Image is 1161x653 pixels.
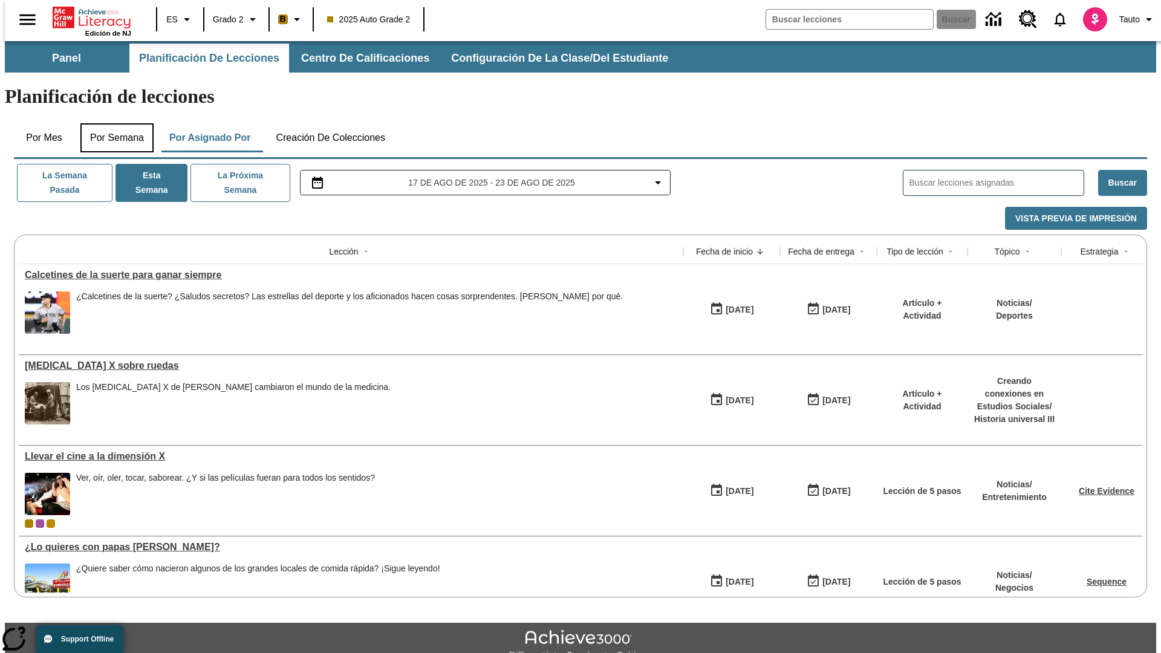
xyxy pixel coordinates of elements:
div: Tipo de lección [886,245,943,258]
div: Subbarra de navegación [5,44,679,73]
button: La próxima semana [190,164,290,202]
button: Centro de calificaciones [291,44,439,73]
div: ¿Calcetines de la suerte? ¿Saludos secretos? Las estrellas del deporte y los aficionados hacen co... [76,291,623,334]
a: Rayos X sobre ruedas, Lecciones [25,360,677,371]
span: B [280,11,286,27]
div: [DATE] [822,393,850,408]
a: Notificaciones [1044,4,1076,35]
h1: Planificación de lecciones [5,85,1156,108]
img: avatar image [1083,7,1107,31]
p: Artículo + Actividad [883,297,961,322]
div: [DATE] [726,484,753,499]
div: New 2025 class [47,519,55,528]
div: Llevar el cine a la dimensión X [25,451,677,462]
button: 08/22/25: Último día en que podrá accederse la lección [802,298,854,321]
button: Seleccione el intervalo de fechas opción del menú [305,175,666,190]
p: Historia universal III [974,413,1055,426]
p: Noticias / [996,297,1033,310]
div: Calcetines de la suerte para ganar siempre [25,270,677,281]
div: Rayos X sobre ruedas [25,360,677,371]
div: [DATE] [726,574,753,590]
div: [DATE] [726,302,753,317]
div: Los rayos X de Marie Curie cambiaron el mundo de la medicina. [76,382,391,424]
span: Edición de NJ [85,30,131,37]
button: Boost El color de la clase es anaranjado claro. Cambiar el color de la clase. [273,8,309,30]
div: [DATE] [822,302,850,317]
button: Sort [753,244,767,259]
img: Foto en blanco y negro de dos personas uniformadas colocando a un hombre en una máquina de rayos ... [25,382,70,424]
button: 07/26/25: Primer día en que estuvo disponible la lección [706,570,758,593]
img: un jugador de béisbol hace una pompa de chicle mientras corre. [25,291,70,334]
a: Llevar el cine a la dimensión X, Lecciones [25,451,677,462]
p: Artículo + Actividad [883,388,961,413]
span: Tauto [1119,13,1140,26]
div: Lección [329,245,358,258]
a: Cite Evidence [1079,486,1134,496]
svg: Collapse Date Range Filter [651,175,665,190]
button: Sort [854,244,869,259]
div: [DATE] [822,484,850,499]
a: Calcetines de la suerte para ganar siempre, Lecciones [25,270,677,281]
p: Deportes [996,310,1033,322]
div: Fecha de inicio [696,245,753,258]
button: Sort [1119,244,1133,259]
button: Sort [359,244,373,259]
button: Planificación de lecciones [129,44,289,73]
div: OL 2025 Auto Grade 3 [36,519,44,528]
a: Sequence [1087,577,1127,586]
div: [DATE] [726,393,753,408]
button: 08/20/25: Último día en que podrá accederse la lección [802,389,854,412]
div: ¿Lo quieres con papas fritas? [25,542,677,553]
span: 2025 Auto Grade 2 [327,13,411,26]
button: Abrir el menú lateral [10,2,45,37]
p: Noticias / [995,569,1033,582]
button: Escoja un nuevo avatar [1076,4,1114,35]
div: Fecha de entrega [788,245,854,258]
button: Por mes [14,123,74,152]
button: Lenguaje: ES, Selecciona un idioma [161,8,200,30]
a: Centro de recursos, Se abrirá en una pestaña nueva. [1012,3,1044,36]
span: Grado 2 [213,13,244,26]
div: ¿Calcetines de la suerte? ¿Saludos secretos? Las estrellas del deporte y los aficionados hacen co... [76,291,623,302]
button: Configuración de la clase/del estudiante [441,44,678,73]
p: Noticias / [982,478,1047,491]
p: Lección de 5 pasos [883,576,961,588]
span: ES [166,13,178,26]
div: Portada [53,4,131,37]
button: Vista previa de impresión [1005,207,1147,230]
div: ¿Quiere saber cómo nacieron algunos de los grandes locales de comida rápida? ¡Sigue leyendo! [76,564,440,574]
p: Entretenimiento [982,491,1047,504]
a: ¿Lo quieres con papas fritas?, Lecciones [25,542,677,553]
div: Clase actual [25,519,33,528]
button: Creación de colecciones [266,123,395,152]
button: Esta semana [115,164,187,202]
input: Buscar lecciones asignadas [909,174,1084,192]
button: La semana pasada [17,164,112,202]
button: 08/22/25: Primer día en que estuvo disponible la lección [706,298,758,321]
p: Negocios [995,582,1033,594]
div: Subbarra de navegación [5,41,1156,73]
button: Grado: Grado 2, Elige un grado [208,8,265,30]
div: Estrategia [1080,245,1118,258]
span: Support Offline [61,635,114,643]
button: Por asignado por [160,123,261,152]
div: Ver, oír, oler, tocar, saborear. ¿Y si las películas fueran para todos los sentidos? [76,473,375,515]
button: Support Offline [36,625,123,653]
img: El panel situado frente a los asientos rocía con agua nebulizada al feliz público en un cine equi... [25,473,70,515]
button: Sort [1020,244,1035,259]
span: 17 de ago de 2025 - 23 de ago de 2025 [408,177,574,189]
div: ¿Quiere saber cómo nacieron algunos de los grandes locales de comida rápida? ¡Sigue leyendo! [76,564,440,606]
div: [DATE] [822,574,850,590]
button: 08/24/25: Último día en que podrá accederse la lección [802,479,854,502]
button: Por semana [80,123,154,152]
button: 08/20/25: Primer día en que estuvo disponible la lección [706,389,758,412]
p: Creando conexiones en Estudios Sociales / [974,375,1055,413]
button: Sort [943,244,958,259]
button: Perfil/Configuración [1114,8,1161,30]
